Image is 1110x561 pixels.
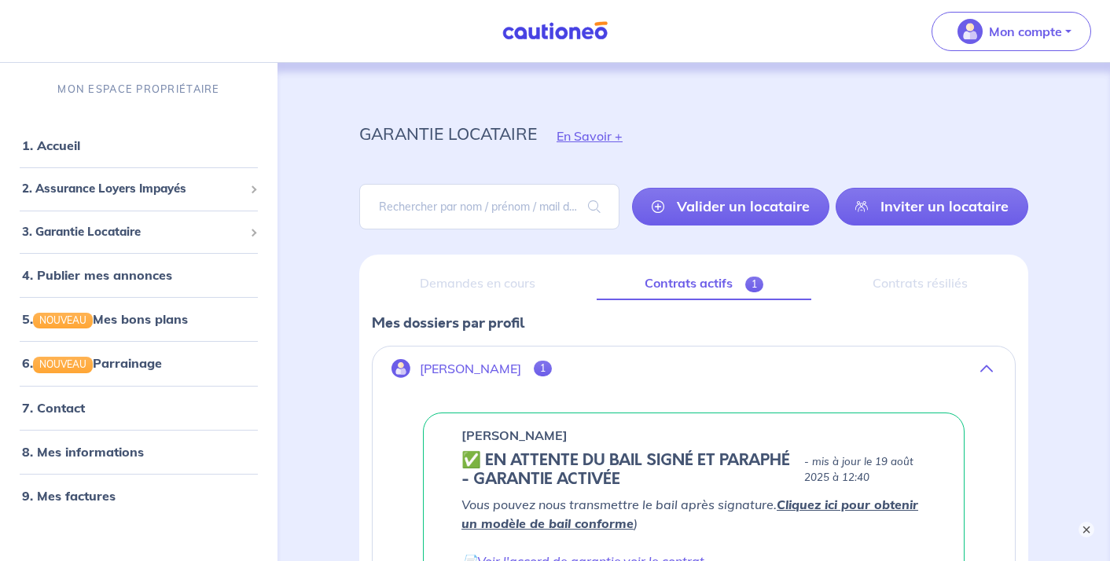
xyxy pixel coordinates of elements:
div: 1. Accueil [6,130,271,161]
div: 5.NOUVEAUMes bons plans [6,303,271,335]
a: 5.NOUVEAUMes bons plans [22,311,188,327]
button: [PERSON_NAME]1 [373,350,1015,387]
img: Cautioneo [496,21,614,41]
p: [PERSON_NAME] [420,361,521,376]
span: 1 [534,361,552,376]
a: 6.NOUVEAUParrainage [22,355,162,371]
h5: ✅️️️ EN ATTENTE DU BAIL SIGNÉ ET PARAPHÉ - GARANTIE ACTIVÉE [461,451,798,489]
button: illu_account_valid_menu.svgMon compte [932,12,1091,51]
div: 9. Mes factures [6,480,271,511]
a: 8. Mes informations [22,444,144,460]
a: 9. Mes factures [22,488,116,504]
a: Contrats actifs1 [597,267,811,300]
input: Rechercher par nom / prénom / mail du locataire [359,184,619,229]
span: 3. Garantie Locataire [22,223,244,241]
div: 8. Mes informations [6,436,271,467]
p: Mon compte [989,22,1062,41]
em: Vous pouvez nous transmettre le bail après signature. ) [461,497,918,531]
button: En Savoir + [537,113,642,159]
p: [PERSON_NAME] [461,426,568,445]
a: Inviter un locataire [836,188,1028,225]
span: search [569,185,619,229]
div: 6.NOUVEAUParrainage [6,347,271,379]
span: 1 [745,277,763,292]
p: MON ESPACE PROPRIÉTAIRE [57,82,219,97]
img: illu_account.svg [391,359,410,378]
a: Valider un locataire [632,188,829,225]
a: 7. Contact [22,400,85,416]
div: 2. Assurance Loyers Impayés [6,174,271,204]
p: garantie locataire [359,119,537,148]
div: 3. Garantie Locataire [6,217,271,247]
a: 1. Accueil [22,137,80,153]
span: 2. Assurance Loyers Impayés [22,180,244,198]
p: - mis à jour le 19 août 2025 à 12:40 [804,454,926,486]
a: 4. Publier mes annonces [22,267,172,283]
div: 7. Contact [6,392,271,423]
div: 4. Publier mes annonces [6,259,271,291]
p: Mes dossiers par profil [372,313,1016,333]
div: state: CONTRACT-SIGNED, Context: IN-LANDLORD,IS-GL-CAUTION-IN-LANDLORD [461,451,926,489]
img: illu_account_valid_menu.svg [957,19,983,44]
button: × [1079,522,1094,537]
